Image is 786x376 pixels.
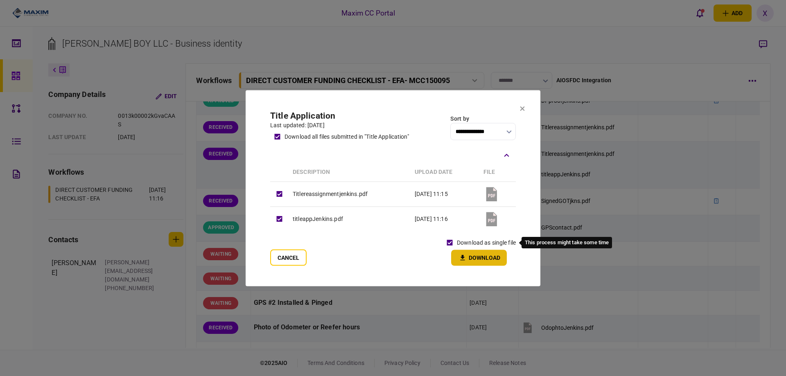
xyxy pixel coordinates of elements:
[411,162,479,182] th: upload date
[270,110,409,121] h2: Title Application
[289,207,411,232] td: titleappJenkins.pdf
[411,207,479,232] td: [DATE] 11:16
[479,162,516,182] th: file
[411,182,479,207] td: [DATE] 11:15
[270,121,409,129] div: last updated: [DATE]
[457,238,516,247] label: download as single file
[289,162,411,182] th: Description
[450,114,516,123] div: Sort by
[285,132,409,141] div: download all files submitted in "Title Application"
[289,182,411,207] td: Titlereassignmentjenkins.pdf
[270,249,307,266] button: Cancel
[451,250,507,266] button: Download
